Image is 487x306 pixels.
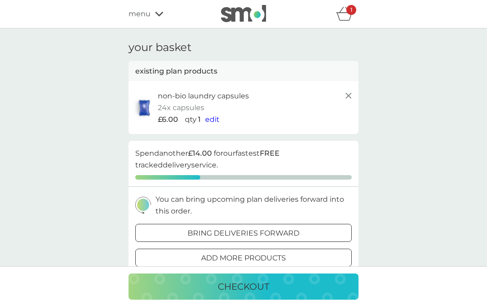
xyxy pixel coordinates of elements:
p: bring deliveries forward [188,227,299,239]
strong: FREE [260,149,280,158]
p: 24x capsules [158,102,204,114]
p: 1 [198,114,201,125]
span: edit [205,115,220,124]
span: menu [129,8,151,20]
h3: your basket [129,41,192,54]
button: add more products [135,249,352,267]
button: edit [205,114,220,125]
button: checkout [129,274,358,300]
p: checkout [218,279,269,294]
strong: £14.00 [188,149,212,158]
p: qty [185,114,197,125]
img: delivery-schedule.svg [135,197,151,213]
p: You can bring upcoming plan deliveries forward into this order. [156,194,352,217]
button: bring deliveries forward [135,224,352,242]
span: £6.00 [158,114,178,125]
p: Spend another for our fastest tracked delivery service. [135,148,352,171]
div: basket [336,5,358,23]
p: non-bio laundry capsules [158,90,249,102]
p: add more products [201,252,286,264]
p: existing plan products [135,65,217,77]
img: smol [221,5,266,22]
